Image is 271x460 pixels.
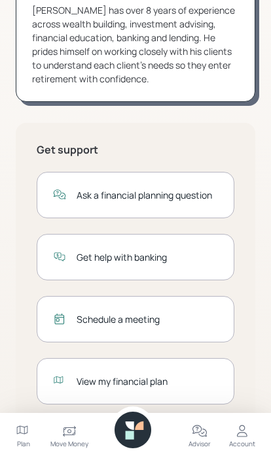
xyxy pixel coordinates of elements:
div: [PERSON_NAME] has over 8 years of experience across wealth building, investment advising, financi... [32,3,239,86]
div: Ask a financial planning question [77,188,218,202]
div: Advisor [189,440,211,450]
div: Get help with banking [77,250,218,264]
h5: Get support [37,144,234,156]
div: View my financial plan [77,374,218,388]
div: Plan [17,440,30,450]
div: Move Money [50,440,88,450]
div: Schedule a meeting [77,312,218,326]
div: Account [229,440,255,450]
